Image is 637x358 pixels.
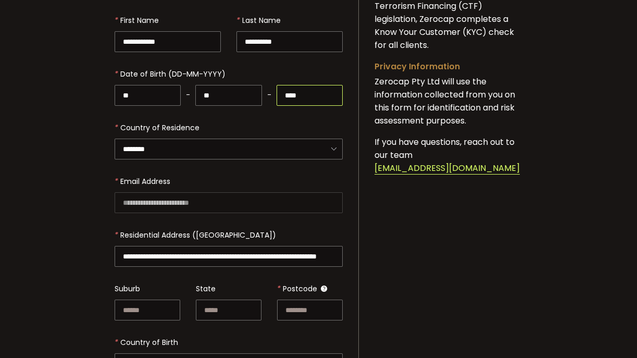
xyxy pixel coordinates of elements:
span: - [267,84,271,106]
span: - [186,84,190,106]
span: If you have questions, reach out to our team [374,136,515,161]
span: [EMAIL_ADDRESS][DOMAIN_NAME] [374,162,520,175]
span: Zerocap Pty Ltd will use the information collected from you on this form for identification and r... [374,76,515,127]
iframe: Chat Widget [585,308,637,358]
span: Privacy Information [374,60,460,72]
